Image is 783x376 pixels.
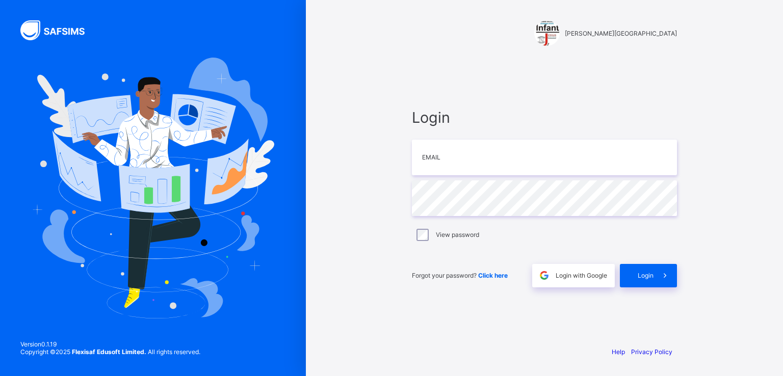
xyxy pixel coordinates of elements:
label: View password [436,231,479,238]
a: Privacy Policy [631,348,672,356]
img: SAFSIMS Logo [20,20,97,40]
img: google.396cfc9801f0270233282035f929180a.svg [538,270,550,281]
span: [PERSON_NAME][GEOGRAPHIC_DATA] [565,30,677,37]
span: Copyright © 2025 All rights reserved. [20,348,200,356]
span: Login [412,109,677,126]
span: Login with Google [556,272,607,279]
span: Version 0.1.19 [20,340,200,348]
img: Hero Image [32,58,274,318]
span: Forgot your password? [412,272,508,279]
strong: Flexisaf Edusoft Limited. [72,348,146,356]
a: Help [612,348,625,356]
span: Login [638,272,654,279]
a: Click here [478,272,508,279]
